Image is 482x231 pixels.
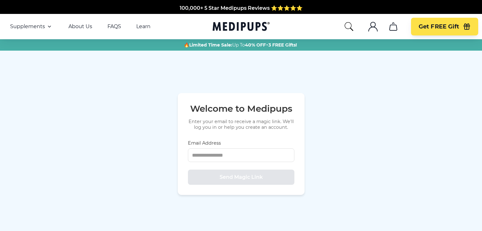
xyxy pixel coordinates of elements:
[136,12,346,18] span: Made In The [GEOGRAPHIC_DATA] from domestic & globally sourced ingredients
[107,23,121,30] a: FAQS
[419,23,459,30] span: Get FREE Gift
[10,23,45,30] span: Supplements
[188,140,294,146] label: Email Address
[180,5,303,11] span: 100,000+ 5 Star Medipups Reviews ⭐️⭐️⭐️⭐️⭐️
[136,23,151,30] a: Learn
[386,19,401,34] button: cart
[184,42,297,48] span: 🔥 Up To +
[10,23,53,30] button: Supplements
[188,119,294,130] p: Enter your email to receive a magic link. We'll log you in or help you create an account.
[188,103,294,114] h1: Welcome to Medipups
[344,22,354,32] button: search
[213,21,270,34] a: Medipups
[411,18,478,35] button: Get FREE Gift
[365,19,381,34] button: account
[68,23,92,30] a: About Us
